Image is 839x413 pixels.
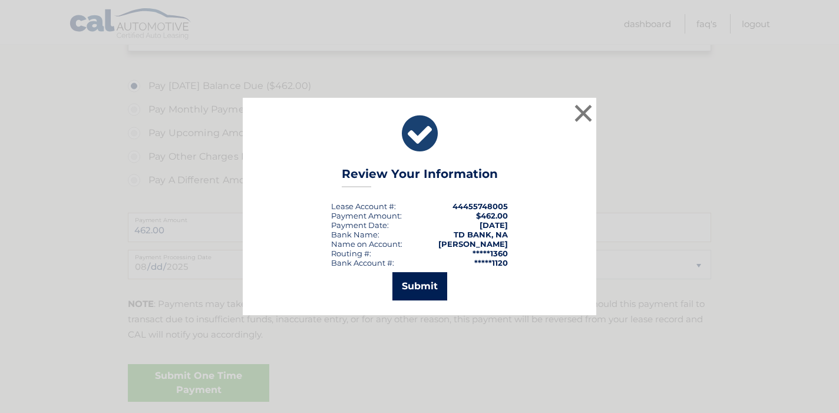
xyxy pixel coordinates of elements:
[331,258,394,267] div: Bank Account #:
[392,272,447,300] button: Submit
[454,230,508,239] strong: TD BANK, NA
[438,239,508,249] strong: [PERSON_NAME]
[331,211,402,220] div: Payment Amount:
[342,167,498,187] h3: Review Your Information
[331,220,387,230] span: Payment Date
[331,230,379,239] div: Bank Name:
[331,220,389,230] div: :
[480,220,508,230] span: [DATE]
[476,211,508,220] span: $462.00
[331,201,396,211] div: Lease Account #:
[572,101,595,125] button: ×
[331,239,402,249] div: Name on Account:
[331,249,371,258] div: Routing #:
[452,201,508,211] strong: 44455748005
